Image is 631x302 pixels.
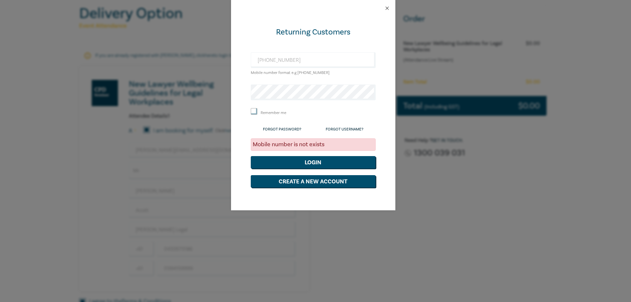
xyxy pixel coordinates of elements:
[251,175,376,188] button: Create a New Account
[261,110,286,116] label: Remember me
[326,127,363,132] a: Forgot Username?
[263,127,301,132] a: Forgot Password?
[251,70,330,75] small: Mobile number format e.g [PHONE_NUMBER]
[251,156,376,169] button: Login
[251,52,376,68] input: Enter email or Mobile number
[251,27,376,37] div: Returning Customers
[251,138,376,151] div: Mobile number is not exists
[384,5,390,11] button: Close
